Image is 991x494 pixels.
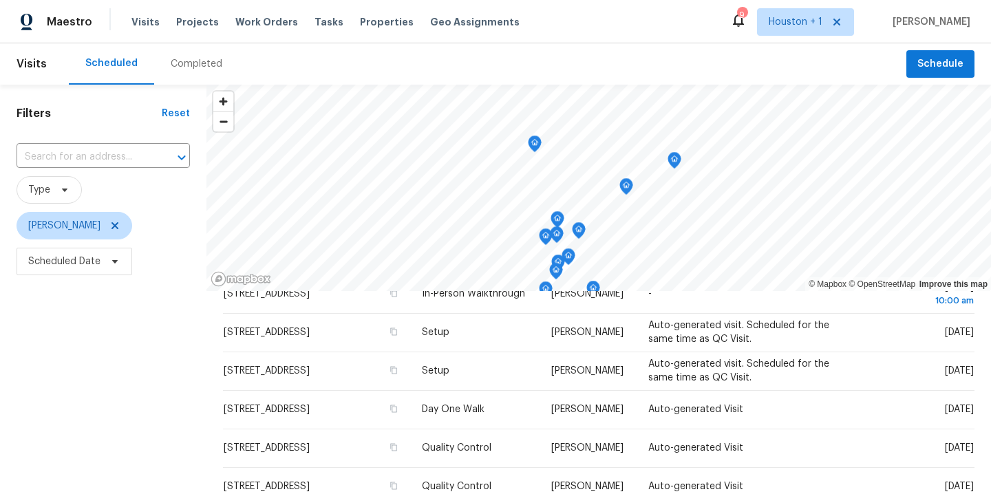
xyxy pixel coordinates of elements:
[224,366,310,376] span: [STREET_ADDRESS]
[430,15,520,29] span: Geo Assignments
[235,15,298,29] span: Work Orders
[213,111,233,131] button: Zoom out
[224,289,310,299] span: [STREET_ADDRESS]
[551,405,624,414] span: [PERSON_NAME]
[172,148,191,167] button: Open
[224,405,310,414] span: [STREET_ADDRESS]
[224,443,310,453] span: [STREET_ADDRESS]
[551,482,624,491] span: [PERSON_NAME]
[849,279,915,289] a: OpenStreetMap
[887,15,970,29] span: [PERSON_NAME]
[668,152,681,173] div: Map marker
[47,15,92,29] span: Maestro
[422,443,491,453] span: Quality Control
[648,359,829,383] span: Auto-generated visit. Scheduled for the same time as QC Visit.
[387,441,400,453] button: Copy Address
[648,289,652,299] span: -
[387,402,400,415] button: Copy Address
[85,56,138,70] div: Scheduled
[551,366,624,376] span: [PERSON_NAME]
[422,482,491,491] span: Quality Control
[906,50,974,78] button: Schedule
[551,289,624,299] span: [PERSON_NAME]
[224,482,310,491] span: [STREET_ADDRESS]
[917,56,963,73] span: Schedule
[387,325,400,338] button: Copy Address
[28,183,50,197] span: Type
[945,366,974,376] span: [DATE]
[315,17,343,27] span: Tasks
[17,49,47,79] span: Visits
[551,255,565,276] div: Map marker
[162,107,190,120] div: Reset
[945,443,974,453] span: [DATE]
[562,248,575,270] div: Map marker
[422,366,449,376] span: Setup
[422,327,449,337] span: Setup
[28,219,100,233] span: [PERSON_NAME]
[809,279,846,289] a: Mapbox
[945,327,974,337] span: [DATE]
[539,228,553,250] div: Map marker
[945,482,974,491] span: [DATE]
[213,112,233,131] span: Zoom out
[539,281,553,303] div: Map marker
[648,482,743,491] span: Auto-generated Visit
[387,364,400,376] button: Copy Address
[619,178,633,200] div: Map marker
[131,15,160,29] span: Visits
[28,255,100,268] span: Scheduled Date
[171,57,222,71] div: Completed
[549,263,563,284] div: Map marker
[769,15,822,29] span: Houston + 1
[551,211,564,233] div: Map marker
[919,279,988,289] a: Improve this map
[551,443,624,453] span: [PERSON_NAME]
[211,271,271,287] a: Mapbox homepage
[387,480,400,492] button: Copy Address
[17,107,162,120] h1: Filters
[945,405,974,414] span: [DATE]
[422,405,484,414] span: Day One Walk
[550,226,564,248] div: Map marker
[874,294,974,308] div: 10:00 am
[551,327,624,337] span: [PERSON_NAME]
[176,15,219,29] span: Projects
[737,8,747,22] div: 9
[648,405,743,414] span: Auto-generated Visit
[213,92,233,111] button: Zoom in
[874,282,974,308] span: [DATE]
[572,222,586,244] div: Map marker
[648,443,743,453] span: Auto-generated Visit
[17,147,151,168] input: Search for an address...
[360,15,414,29] span: Properties
[422,289,525,299] span: In-Person Walkthrough
[586,281,600,302] div: Map marker
[648,321,829,344] span: Auto-generated visit. Scheduled for the same time as QC Visit.
[224,327,310,337] span: [STREET_ADDRESS]
[528,136,542,157] div: Map marker
[387,287,400,299] button: Copy Address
